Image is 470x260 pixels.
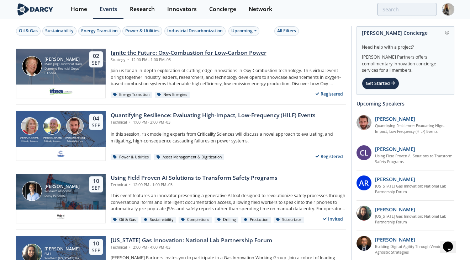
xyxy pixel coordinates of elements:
button: All Filters [274,26,299,36]
div: Power & Utilities [111,154,152,161]
div: [PERSON_NAME] [64,136,86,140]
div: Upcoming [228,26,259,36]
div: Sep [92,60,100,66]
div: Subsurface [274,217,304,223]
div: Sep [92,122,100,129]
p: [PERSON_NAME] [375,145,415,153]
div: Oil & Gas [111,217,139,223]
img: 90f9c750-37bc-4a35-8c39-e7b0554cf0e9 [357,115,371,130]
div: [PERSON_NAME] [41,136,64,140]
div: Drilling [215,217,239,223]
div: Innovators [167,6,197,12]
button: Oil & Gas [16,26,41,36]
img: f59c13b7-8146-4c0f-b540-69d0cf6e4c34 [56,150,65,158]
div: Events [100,6,117,12]
div: Registered [312,90,346,98]
span: • [128,120,132,125]
img: Profile [442,3,454,16]
button: Sustainability [42,26,76,36]
div: Concierge [209,6,236,12]
div: 04 [92,115,100,122]
div: Darcy Partners [44,194,80,198]
div: Oil & Gas [19,28,38,34]
div: [PERSON_NAME] Partners offers complimentary innovation concierge services for all members. [362,50,449,74]
a: Patrick Imeson [PERSON_NAME] Managing Director at Black Diamond Financial Group ITEA spa 02 Sep I... [16,49,346,98]
button: Industrial Decarbonization [164,26,226,36]
div: Home [71,6,87,12]
div: AR [357,175,371,190]
div: Asset Management & Digitization [154,154,225,161]
div: Energy Transition [111,92,152,98]
div: Energy Transition [81,28,118,34]
a: [US_STATE] Gas Innovation: National Lab Partnership Forum [375,214,454,225]
a: Building Digital Agility Through Vendor Agnostic Strategies [375,244,454,255]
div: All Filters [277,28,296,34]
div: [US_STATE] Gas Innovation: National Lab Partnership Forum [111,236,272,245]
div: 10 [92,178,100,185]
a: Susan Ginsburg [PERSON_NAME] Criticality Sciences Ben Ruddell [PERSON_NAME] Criticality Sciences ... [16,111,346,161]
img: logo-wide.svg [16,3,55,16]
p: [PERSON_NAME] [375,236,415,243]
div: Research [130,6,155,12]
div: Strategy 12:00 PM - 1:00 PM -03 [111,57,266,63]
div: CL [357,145,371,160]
div: Sustainability [141,217,176,223]
img: Patrick Imeson [22,56,42,76]
a: [US_STATE] Gas Innovation: National Lab Partnership Forum [375,184,454,195]
div: Get Started [362,77,399,90]
div: Technical 1:00 PM - 2:00 PM -03 [111,120,316,125]
div: Sep [92,185,100,191]
div: Need help with a project? [362,39,449,50]
img: c99e3ca0-ae72-4bf9-a710-a645b1189d83 [56,212,65,221]
input: Advanced Search [377,3,437,16]
p: Join us for an in-depth exploration of cutting-edge innovations in Oxy-Combustion technology. Thi... [111,67,346,87]
p: [PERSON_NAME] [375,115,415,123]
img: Ross Dakin [66,117,84,135]
div: [PERSON_NAME] [44,247,83,251]
div: Sep [92,247,100,254]
div: Upcoming Speakers [357,97,454,110]
div: PM II [44,251,83,256]
span: • [128,182,132,187]
div: Technical 12:00 PM - 1:00 PM -03 [111,182,278,188]
img: P3oGsdP3T1ZY1PVH95Iw [357,206,371,221]
div: New Energies [155,92,190,98]
p: [PERSON_NAME] [375,206,415,213]
p: This event features an innovator presenting a generative AI tool designed to revolutionize safety... [111,193,346,212]
p: In this session, risk modeling experts from Criticality Sciences will discuss a novel approach to... [111,131,346,144]
div: Completions [179,217,212,223]
div: Invited [320,215,346,223]
span: • [128,245,132,250]
div: 10 [92,240,100,247]
div: Registered [312,152,346,161]
img: Juan Mayol [22,181,42,201]
img: 48404825-f0c3-46ee-9294-8fbfebb3d474 [357,236,371,251]
div: Criticality Sciences [19,140,41,142]
img: Susan Ginsburg [21,117,38,135]
button: Energy Transition [78,26,121,36]
a: Quantifying Resilience: Evaluating High-Impact, Low-Frequency (HILF) Events [375,123,454,135]
div: [PERSON_NAME] [44,184,80,189]
a: Juan Mayol [PERSON_NAME] Research Associate Darcy Partners 10 Sep Using Field Proven AI Solutions... [16,174,346,223]
div: Research Associate [44,189,80,194]
div: Managing Director at Black Diamond Financial Group [44,62,83,71]
div: Using Field Proven AI Solutions to Transform Safety Programs [111,174,278,182]
div: [PERSON_NAME] [19,136,41,140]
div: Power & Utilities [125,28,159,34]
div: Sustainability [45,28,74,34]
img: information.svg [445,31,449,35]
span: • [126,57,130,62]
a: Using Field Proven AI Solutions to Transform Safety Programs [375,153,454,165]
iframe: chat widget [440,232,463,253]
div: ITEA spa [44,71,83,75]
img: Ben Ruddell [43,117,61,135]
div: Technical 2:00 PM - 4:00 PM -03 [111,245,272,250]
div: [PERSON_NAME] Concierge [362,27,449,39]
p: [PERSON_NAME] [375,175,415,183]
div: Quantifying Resilience: Evaluating High-Impact, Low-Frequency (HILF) Events [111,111,316,120]
div: Criticality Sciences [41,140,64,142]
div: Industrial Decarbonization [167,28,223,34]
div: 02 [92,53,100,60]
div: Criticality Sciences [64,140,86,142]
img: e2203200-5b7a-4eed-a60e-128142053302 [48,87,73,96]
